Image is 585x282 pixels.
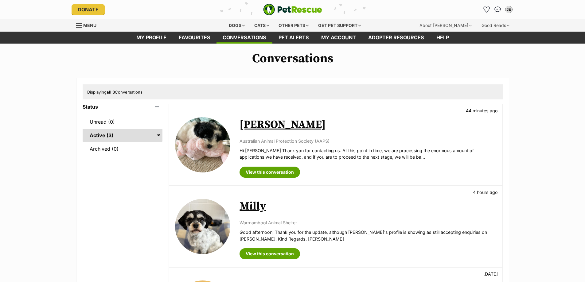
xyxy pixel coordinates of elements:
a: View this conversation [240,248,300,259]
a: Archived (0) [83,142,163,155]
a: conversations [216,32,272,44]
ul: Account quick links [482,5,514,14]
a: Adopter resources [362,32,430,44]
img: chat-41dd97257d64d25036548639549fe6c8038ab92f7586957e7f3b1b290dea8141.svg [494,6,501,13]
div: Good Reads [477,19,514,32]
a: Pet alerts [272,32,315,44]
a: Favourites [173,32,216,44]
div: Other pets [274,19,313,32]
a: Favourites [482,5,492,14]
header: Status [83,104,163,110]
a: PetRescue [263,4,322,15]
p: [DATE] [483,271,498,277]
img: logo-e224e6f780fb5917bec1dbf3a21bbac754714ae5b6737aabdf751b685950b380.svg [263,4,322,15]
div: Cats [250,19,273,32]
strong: all 3 [107,90,115,95]
a: Unread (0) [83,115,163,128]
p: Warrnambool Animal Shelter [240,219,496,226]
a: My profile [130,32,173,44]
p: 44 minutes ago [466,107,498,114]
a: My account [315,32,362,44]
a: View this conversation [240,167,300,178]
p: Australian Animal Protection Society (AAPS) [240,138,496,144]
a: Conversations [493,5,503,14]
a: Donate [72,4,105,15]
img: Milly [175,199,230,254]
div: JE [506,6,512,13]
div: Dogs [224,19,249,32]
p: Hi [PERSON_NAME] Thank you for contacting us. At this point in time, we are processing the enormo... [240,147,496,160]
a: Active (3) [83,129,163,142]
p: 4 hours ago [473,189,498,195]
a: [PERSON_NAME] [240,118,326,132]
span: Displaying Conversations [87,90,142,95]
img: Neville [175,117,230,172]
div: About [PERSON_NAME] [415,19,476,32]
a: Milly [240,199,266,213]
button: My account [504,5,514,14]
div: Get pet support [314,19,365,32]
a: Menu [76,19,101,30]
span: Menu [83,23,96,28]
p: Good afternoon, Thank you for the update, although [PERSON_NAME]'s profile is showing as still ac... [240,229,496,242]
a: Help [430,32,455,44]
